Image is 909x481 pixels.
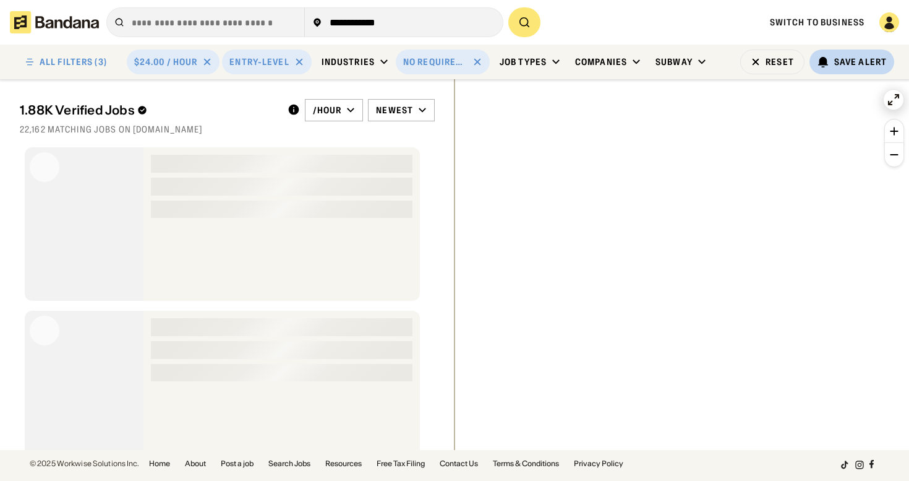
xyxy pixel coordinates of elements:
[221,460,254,467] a: Post a job
[20,124,435,135] div: 22,162 matching jobs on [DOMAIN_NAME]
[325,460,362,467] a: Resources
[770,17,864,28] a: Switch to Business
[322,56,375,67] div: Industries
[40,58,107,66] div: ALL FILTERS (3)
[30,460,139,467] div: © 2025 Workwise Solutions Inc.
[149,460,170,467] a: Home
[268,460,310,467] a: Search Jobs
[10,11,99,33] img: Bandana logotype
[313,105,342,116] div: /hour
[655,56,693,67] div: Subway
[575,56,627,67] div: Companies
[134,56,198,67] div: $24.00 / hour
[376,105,413,116] div: Newest
[377,460,425,467] a: Free Tax Filing
[834,56,887,67] div: Save Alert
[574,460,623,467] a: Privacy Policy
[20,142,435,451] div: grid
[20,103,278,118] div: 1.88K Verified Jobs
[500,56,547,67] div: Job Types
[440,460,478,467] a: Contact Us
[185,460,206,467] a: About
[403,56,467,67] div: No Requirements
[493,460,559,467] a: Terms & Conditions
[766,58,794,66] div: Reset
[229,56,289,67] div: Entry-Level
